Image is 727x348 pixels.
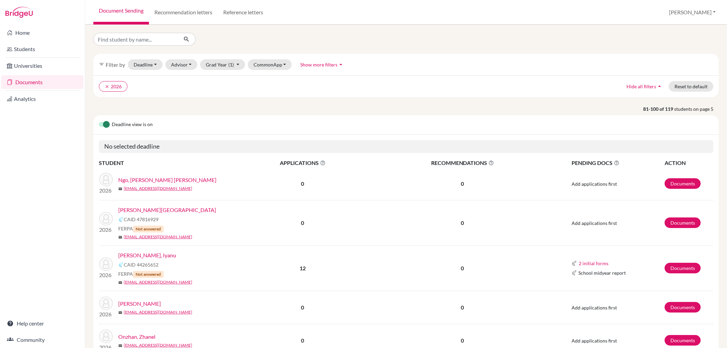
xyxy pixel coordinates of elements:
button: Deadline [128,59,163,70]
span: Not answered [133,271,164,278]
a: Documents [665,263,701,273]
span: (1) [228,62,234,67]
p: 0 [370,180,555,188]
input: Find student by name... [93,33,178,46]
img: Common App logo [572,261,577,266]
i: arrow_drop_up [337,61,344,68]
span: mail [118,281,122,285]
a: Analytics [1,92,84,106]
a: Universities [1,59,84,73]
span: mail [118,311,122,315]
p: 2026 [99,226,113,234]
a: [EMAIL_ADDRESS][DOMAIN_NAME] [124,309,192,315]
span: Add applications first [572,305,617,311]
b: 0 [301,337,304,344]
a: Documents [665,178,701,189]
img: Common App logo [572,270,577,276]
a: Documents [665,217,701,228]
p: 2026 [99,310,113,318]
a: Community [1,333,84,347]
img: Nowak, Victoria [99,212,113,226]
button: 2 initial forms [578,259,609,267]
th: ACTION [664,158,713,167]
span: Add applications first [572,338,617,344]
a: [EMAIL_ADDRESS][DOMAIN_NAME] [124,279,192,285]
a: [PERSON_NAME], Iyanu [118,251,176,259]
span: Deadline view is on [112,121,153,129]
img: Ngo, Tran Hung Anh Jimmy [99,173,113,186]
span: PENDING DOCS [572,159,664,167]
span: mail [118,344,122,348]
img: Onzhan, Zhanel [99,330,113,343]
span: FERPA [118,225,164,232]
span: Add applications first [572,181,617,187]
img: Common App logo [118,217,124,222]
span: Add applications first [572,220,617,226]
button: Show more filtersarrow_drop_up [294,59,350,70]
img: Common App logo [118,262,124,268]
b: 0 [301,180,304,187]
span: APPLICATIONS [236,159,369,167]
span: RECOMMENDATIONS [370,159,555,167]
button: [PERSON_NAME] [666,6,719,19]
span: mail [118,187,122,191]
button: Reset to default [669,81,713,92]
a: [EMAIL_ADDRESS][DOMAIN_NAME] [124,185,192,192]
i: clear [105,84,109,89]
span: Show more filters [300,62,337,67]
a: [EMAIL_ADDRESS][DOMAIN_NAME] [124,234,192,240]
p: 2026 [99,186,113,195]
a: Documents [1,75,84,89]
a: Onzhan, Zhanel [118,333,155,341]
button: Hide all filtersarrow_drop_up [621,81,669,92]
th: STUDENT [99,158,235,167]
img: Oladapo-Ojo, Iyanu [99,257,113,271]
p: 0 [370,303,555,312]
a: Ngo, [PERSON_NAME] [PERSON_NAME] [118,176,216,184]
button: CommonApp [248,59,292,70]
a: Home [1,26,84,40]
span: Filter by [106,61,125,68]
b: 0 [301,304,304,311]
p: 0 [370,264,555,272]
img: O'Mahoney, Sukie [99,297,113,310]
img: Bridge-U [5,7,33,18]
button: Advisor [165,59,198,70]
i: filter_list [99,62,104,67]
strong: 81-100 of 119 [643,105,674,112]
a: Documents [665,335,701,346]
b: 0 [301,220,304,226]
span: Not answered [133,226,164,232]
a: Help center [1,317,84,330]
span: students on page 5 [674,105,719,112]
a: Documents [665,302,701,313]
span: FERPA [118,270,164,278]
span: CAID 47816929 [124,216,158,223]
span: mail [118,235,122,239]
p: 2026 [99,271,113,279]
span: Hide all filters [626,84,656,89]
h5: No selected deadline [99,140,713,153]
p: 0 [370,336,555,345]
b: 12 [300,265,306,271]
a: [PERSON_NAME] [118,300,161,308]
button: clear2026 [99,81,127,92]
button: Grad Year(1) [200,59,245,70]
span: CAID 44265652 [124,261,158,268]
a: Students [1,42,84,56]
i: arrow_drop_up [656,83,663,90]
span: School midyear report [578,269,626,276]
p: 0 [370,219,555,227]
a: [PERSON_NAME][GEOGRAPHIC_DATA] [118,206,216,214]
